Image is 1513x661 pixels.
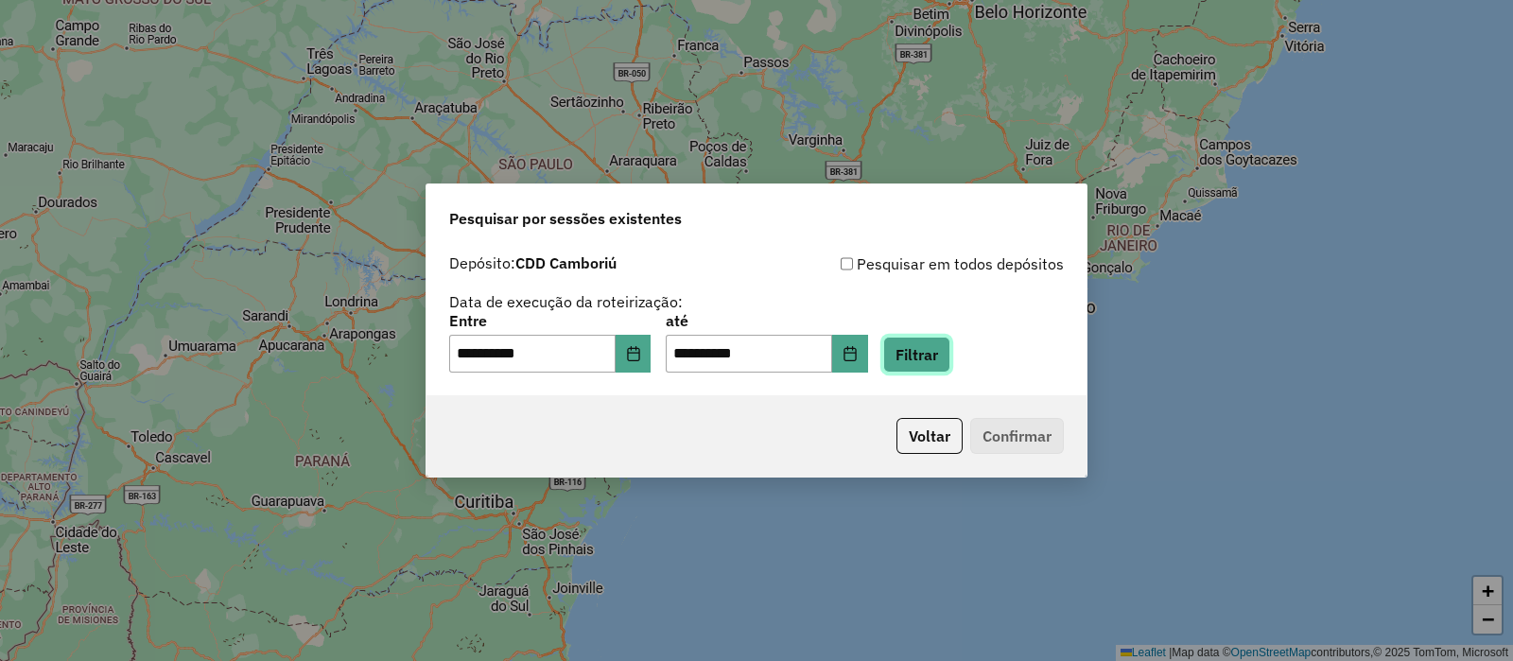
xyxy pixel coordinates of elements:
label: até [666,309,867,332]
label: Entre [449,309,651,332]
strong: CDD Camboriú [515,253,617,272]
button: Filtrar [883,337,950,373]
label: Depósito: [449,252,617,274]
span: Pesquisar por sessões existentes [449,207,682,230]
button: Choose Date [616,335,652,373]
div: Pesquisar em todos depósitos [756,252,1064,275]
button: Voltar [896,418,963,454]
button: Choose Date [832,335,868,373]
label: Data de execução da roteirização: [449,290,683,313]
